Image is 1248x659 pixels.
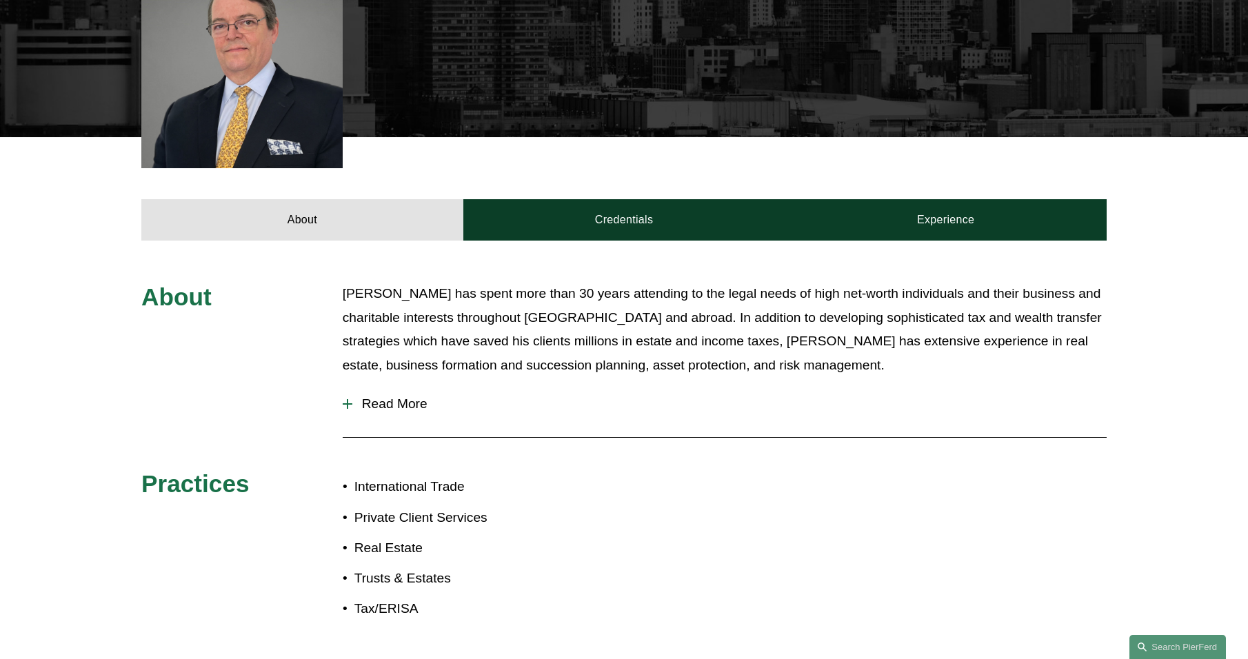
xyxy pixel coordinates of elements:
[354,475,624,499] p: International Trade
[343,282,1107,377] p: [PERSON_NAME] has spent more than 30 years attending to the legal needs of high net-worth individ...
[354,567,624,591] p: Trusts & Estates
[141,283,212,310] span: About
[354,536,624,560] p: Real Estate
[141,470,250,497] span: Practices
[352,396,1107,412] span: Read More
[785,199,1107,241] a: Experience
[141,199,463,241] a: About
[343,386,1107,422] button: Read More
[463,199,785,241] a: Credentials
[354,597,624,621] p: Tax/ERISA
[354,506,624,530] p: Private Client Services
[1129,635,1226,659] a: Search this site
